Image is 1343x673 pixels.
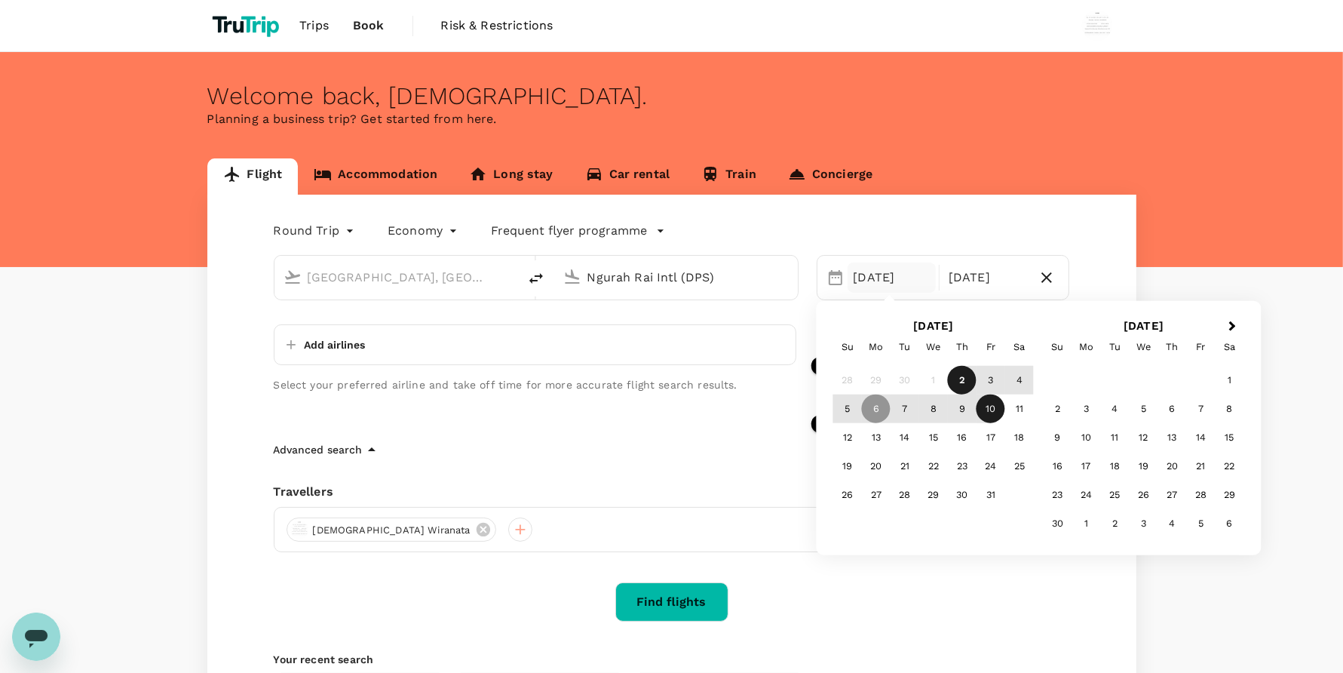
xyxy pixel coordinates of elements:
[862,452,891,481] div: Choose Monday, October 20th, 2025
[274,441,381,459] button: Advanced search
[1216,423,1244,452] div: Choose Saturday, November 15th, 2025
[1101,395,1130,423] div: Choose Tuesday, November 4th, 2025
[891,452,919,481] div: Choose Tuesday, October 21st, 2025
[518,260,554,297] button: delete
[891,366,919,395] div: Not available Tuesday, September 30th, 2025
[304,523,480,538] span: [DEMOGRAPHIC_DATA] Wiranata
[919,366,948,395] div: Not available Wednesday, October 1st, 2025
[615,582,728,622] button: Find flights
[274,442,363,457] p: Advanced search
[1072,452,1101,481] div: Choose Monday, November 17th, 2025
[308,266,486,289] input: Depart from
[1072,509,1101,538] div: Choose Monday, December 1st, 2025
[299,17,329,35] span: Trips
[1158,423,1187,452] div: Choose Thursday, November 13th, 2025
[1101,481,1130,509] div: Choose Tuesday, November 25th, 2025
[1158,481,1187,509] div: Choose Thursday, November 27th, 2025
[1216,509,1244,538] div: Choose Saturday, December 6th, 2025
[1130,509,1158,538] div: Choose Wednesday, December 3rd, 2025
[1101,423,1130,452] div: Choose Tuesday, November 11th, 2025
[453,158,569,195] a: Long stay
[833,366,862,395] div: Not available Sunday, September 28th, 2025
[977,481,1005,509] div: Choose Friday, October 31st, 2025
[1101,452,1130,481] div: Choose Tuesday, November 18th, 2025
[1005,423,1034,452] div: Choose Saturday, October 18th, 2025
[1158,333,1187,361] div: Thursday
[1130,481,1158,509] div: Choose Wednesday, November 26th, 2025
[1038,319,1249,333] h2: [DATE]
[977,333,1005,361] div: Friday
[1072,481,1101,509] div: Choose Monday, November 24th, 2025
[1044,452,1072,481] div: Choose Sunday, November 16th, 2025
[1187,423,1216,452] div: Choose Friday, November 14th, 2025
[1082,11,1112,41] img: Wisnu Wiranata
[207,82,1136,110] div: Welcome back , [DEMOGRAPHIC_DATA] .
[919,481,948,509] div: Choose Wednesday, October 29th, 2025
[305,337,366,352] p: Add airlines
[1130,333,1158,361] div: Wednesday
[1216,452,1244,481] div: Choose Saturday, November 22nd, 2025
[207,110,1136,128] p: Planning a business trip? Get started from here.
[772,158,888,195] a: Concierge
[1072,423,1101,452] div: Choose Monday, November 10th, 2025
[948,452,977,481] div: Choose Thursday, October 23rd, 2025
[12,613,60,661] iframe: Button to launch messaging window
[1101,509,1130,538] div: Choose Tuesday, December 2nd, 2025
[891,423,919,452] div: Choose Tuesday, October 14th, 2025
[1072,395,1101,423] div: Choose Monday, November 3rd, 2025
[948,423,977,452] div: Choose Thursday, October 16th, 2025
[1044,395,1072,423] div: Choose Sunday, November 2nd, 2025
[1044,423,1072,452] div: Choose Sunday, November 9th, 2025
[862,481,891,509] div: Choose Monday, October 27th, 2025
[948,366,977,395] div: Choose Thursday, October 2nd, 2025
[943,263,1031,293] div: [DATE]
[833,366,1034,509] div: Month October, 2025
[1216,481,1244,509] div: Choose Saturday, November 29th, 2025
[274,377,796,392] p: Select your preferred airline and take off time for more accurate flight search results.
[290,521,308,539] img: avatar-655f099880fca.png
[891,395,919,423] div: Choose Tuesday, October 7th, 2025
[1072,333,1101,361] div: Monday
[587,266,766,289] input: Going to
[298,158,453,195] a: Accommodation
[977,452,1005,481] div: Choose Friday, October 24th, 2025
[948,333,977,361] div: Thursday
[274,219,358,243] div: Round Trip
[862,423,891,452] div: Choose Monday, October 13th, 2025
[1187,395,1216,423] div: Choose Friday, November 7th, 2025
[274,483,1070,501] div: Travellers
[1130,452,1158,481] div: Choose Wednesday, November 19th, 2025
[1044,509,1072,538] div: Choose Sunday, November 30th, 2025
[862,366,891,395] div: Not available Monday, September 29th, 2025
[1216,366,1244,395] div: Choose Saturday, November 1st, 2025
[787,275,790,278] button: Open
[977,366,1005,395] div: Choose Friday, October 3rd, 2025
[833,481,862,509] div: Choose Sunday, October 26th, 2025
[207,158,299,195] a: Flight
[833,452,862,481] div: Choose Sunday, October 19th, 2025
[1216,333,1244,361] div: Saturday
[919,333,948,361] div: Wednesday
[1130,395,1158,423] div: Choose Wednesday, November 5th, 2025
[491,222,647,240] p: Frequent flyer programme
[1005,366,1034,395] div: Choose Saturday, October 4th, 2025
[1187,509,1216,538] div: Choose Friday, December 5th, 2025
[441,17,553,35] span: Risk & Restrictions
[848,263,936,293] div: [DATE]
[919,395,948,423] div: Choose Wednesday, October 8th, 2025
[1187,481,1216,509] div: Choose Friday, November 28th, 2025
[833,395,862,423] div: Choose Sunday, October 5th, 2025
[353,17,385,35] span: Book
[833,423,862,452] div: Choose Sunday, October 12th, 2025
[207,9,288,42] img: TruTrip logo
[1005,333,1034,361] div: Saturday
[569,158,686,195] a: Car rental
[919,452,948,481] div: Choose Wednesday, October 22nd, 2025
[1158,452,1187,481] div: Choose Thursday, November 20th, 2025
[948,395,977,423] div: Choose Thursday, October 9th, 2025
[1158,509,1187,538] div: Choose Thursday, December 4th, 2025
[1005,395,1034,423] div: Choose Saturday, October 11th, 2025
[977,423,1005,452] div: Choose Friday, October 17th, 2025
[1044,366,1244,538] div: Month November, 2025
[1187,452,1216,481] div: Choose Friday, November 21st, 2025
